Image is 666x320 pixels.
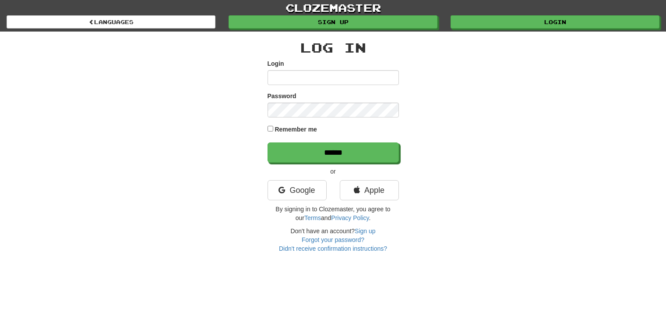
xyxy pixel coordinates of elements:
[268,180,327,200] a: Google
[355,228,375,235] a: Sign up
[279,245,387,252] a: Didn't receive confirmation instructions?
[275,125,317,134] label: Remember me
[304,214,321,221] a: Terms
[229,15,437,28] a: Sign up
[268,92,296,100] label: Password
[7,15,215,28] a: Languages
[268,205,399,222] p: By signing in to Clozemaster, you agree to our and .
[268,227,399,253] div: Don't have an account?
[302,236,364,243] a: Forgot your password?
[268,59,284,68] label: Login
[268,167,399,176] p: or
[268,40,399,55] h2: Log In
[340,180,399,200] a: Apple
[451,15,659,28] a: Login
[331,214,369,221] a: Privacy Policy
